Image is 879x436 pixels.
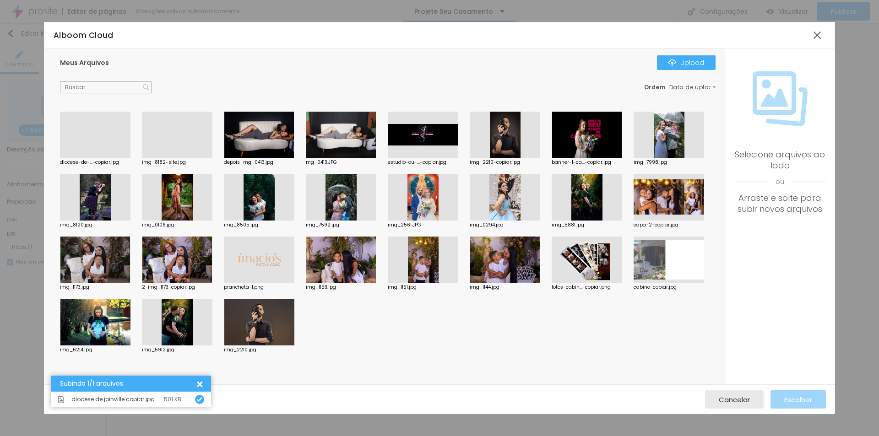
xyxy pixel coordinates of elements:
input: Buscar [60,81,152,93]
span: Cancelar [719,396,750,404]
div: Selecione arquivos ao lado Arraste e solte para subir novos arquivos [734,149,826,215]
span: ou [734,171,826,193]
button: Escolher [770,390,826,409]
div: img_8182-site.jpg [142,160,212,165]
div: img_2210.jpg [224,348,294,352]
div: prancheta-1.png [224,285,294,290]
div: Upload [668,59,704,66]
div: img_5881.jpg [552,223,622,227]
div: estudio-ou-...-copiar.jpg [388,160,458,165]
div: img_0106.jpg [142,223,212,227]
div: img_2210-copiar.jpg [470,160,540,165]
span: Data de upload [669,85,717,90]
img: Icone [58,396,65,403]
div: 501 KB [164,397,181,402]
button: Cancelar [705,390,764,409]
button: IconeUpload [657,55,716,70]
div: img_8505.jpg [224,223,294,227]
div: img_8120.jpg [60,223,130,227]
img: Icone [197,397,202,402]
div: img_1144.jpg [470,285,540,290]
div: img_6214.jpg [60,348,130,352]
span: Ordem [644,83,666,91]
img: Icone [143,84,149,91]
div: fotos-cabin...-copiar.png [552,285,622,290]
div: depois_mg_0413.jpg [224,160,294,165]
div: img_7998.jpg [634,160,704,165]
div: img_0294.jpg [470,223,540,227]
span: diocese de joinville copiar.jpg [71,397,155,402]
div: img_5912.jpg [142,348,212,352]
div: img_1151.jpg [388,285,458,290]
div: : [644,85,716,90]
span: Alboom Cloud [54,30,114,41]
div: Subindo 1/1 arquivos [60,380,195,387]
div: img_2561.JPG [388,223,458,227]
div: img_7592.jpg [306,223,376,227]
div: img_1153.jpg [306,285,376,290]
div: img_1173.jpg [60,285,130,290]
div: cabine-copiar.jpg [634,285,704,290]
img: Icone [668,59,676,66]
span: Meus Arquivos [60,58,109,67]
div: diocese-de-...-copiar.jpg [60,160,130,165]
img: Icone [753,71,808,126]
span: Escolher [784,396,812,404]
div: capa-2-copiar.jpg [634,223,704,227]
div: 2-img_1173-copiar.jpg [142,285,212,290]
div: banner-1-ca...-copiar.jpg [552,160,622,165]
div: mg_0413.JPG [306,160,376,165]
